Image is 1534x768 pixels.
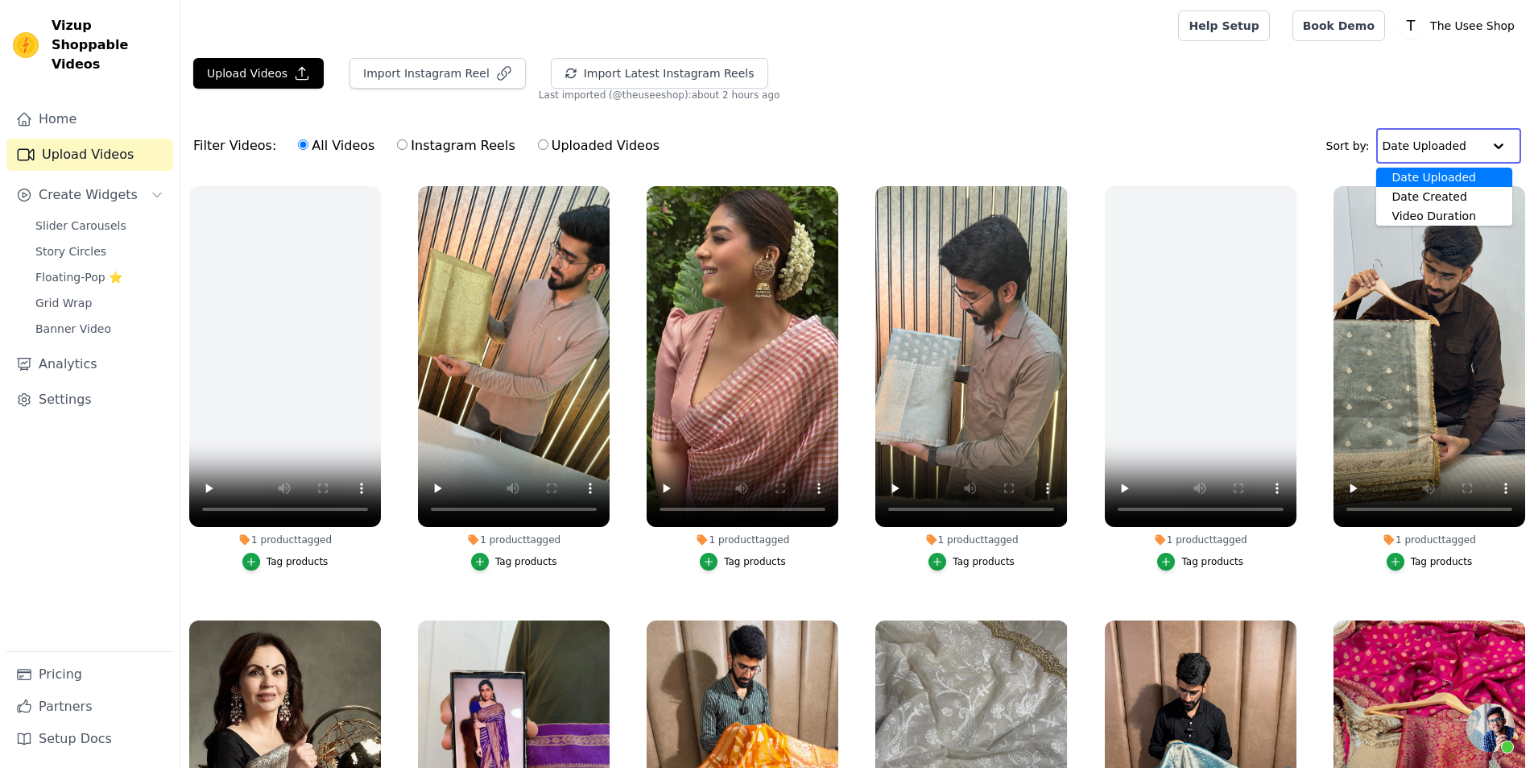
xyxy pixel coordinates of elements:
[1333,533,1525,546] div: 1 product tagged
[13,32,39,58] img: Vizup
[193,127,668,164] div: Filter Videos:
[538,139,548,150] input: Uploaded Videos
[1466,704,1515,752] div: Open chat
[349,58,526,89] button: Import Instagram Reel
[6,179,173,211] button: Create Widgets
[1376,206,1512,226] div: Video Duration
[6,384,173,416] a: Settings
[1406,18,1416,34] text: T
[26,318,173,340] a: Banner Video
[267,555,329,568] div: Tag products
[26,214,173,237] a: Slider Carousels
[242,553,329,571] button: Tag products
[1411,555,1473,568] div: Tag products
[1292,10,1385,41] a: Book Demo
[39,185,138,205] span: Create Widgets
[495,555,557,568] div: Tag products
[1181,555,1243,568] div: Tag products
[396,135,515,156] label: Instagram Reels
[35,218,126,234] span: Slider Carousels
[1424,11,1521,40] p: The Usee Shop
[471,553,557,571] button: Tag products
[724,555,786,568] div: Tag products
[1157,553,1243,571] button: Tag products
[539,89,780,102] span: Last imported (@ theuseeshop ): about 2 hours ago
[52,16,167,74] span: Vizup Shoppable Videos
[647,533,838,546] div: 1 product tagged
[537,135,660,156] label: Uploaded Videos
[26,292,173,314] a: Grid Wrap
[6,658,173,691] a: Pricing
[1105,533,1296,546] div: 1 product tagged
[35,269,122,285] span: Floating-Pop ⭐
[35,321,111,337] span: Banner Video
[35,295,92,311] span: Grid Wrap
[6,103,173,135] a: Home
[397,139,407,150] input: Instagram Reels
[1398,11,1521,40] button: T The Usee Shop
[875,533,1067,546] div: 1 product tagged
[35,243,106,259] span: Story Circles
[189,533,381,546] div: 1 product tagged
[1326,128,1522,164] div: Sort by:
[928,553,1015,571] button: Tag products
[1376,187,1512,206] div: Date Created
[6,139,173,171] a: Upload Videos
[298,139,308,150] input: All Videos
[418,533,610,546] div: 1 product tagged
[6,723,173,755] a: Setup Docs
[700,553,786,571] button: Tag products
[1178,10,1269,41] a: Help Setup
[953,555,1015,568] div: Tag products
[6,348,173,380] a: Analytics
[193,58,324,89] button: Upload Videos
[1387,553,1473,571] button: Tag products
[297,135,375,156] label: All Videos
[551,58,768,89] button: Import Latest Instagram Reels
[26,266,173,289] a: Floating-Pop ⭐
[1376,168,1512,187] div: Date Uploaded
[26,240,173,263] a: Story Circles
[6,691,173,723] a: Partners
